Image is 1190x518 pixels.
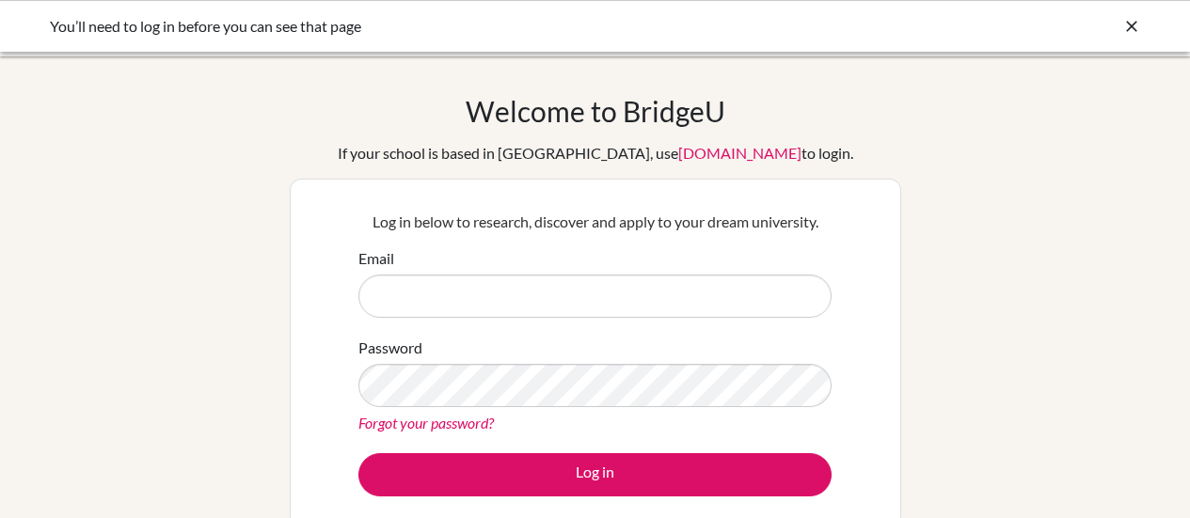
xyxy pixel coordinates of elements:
label: Email [358,247,394,270]
p: Log in below to research, discover and apply to your dream university. [358,211,832,233]
a: [DOMAIN_NAME] [678,144,801,162]
a: Forgot your password? [358,414,494,432]
h1: Welcome to BridgeU [466,94,725,128]
div: You’ll need to log in before you can see that page [50,15,859,38]
div: If your school is based in [GEOGRAPHIC_DATA], use to login. [338,142,853,165]
label: Password [358,337,422,359]
button: Log in [358,453,832,496]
